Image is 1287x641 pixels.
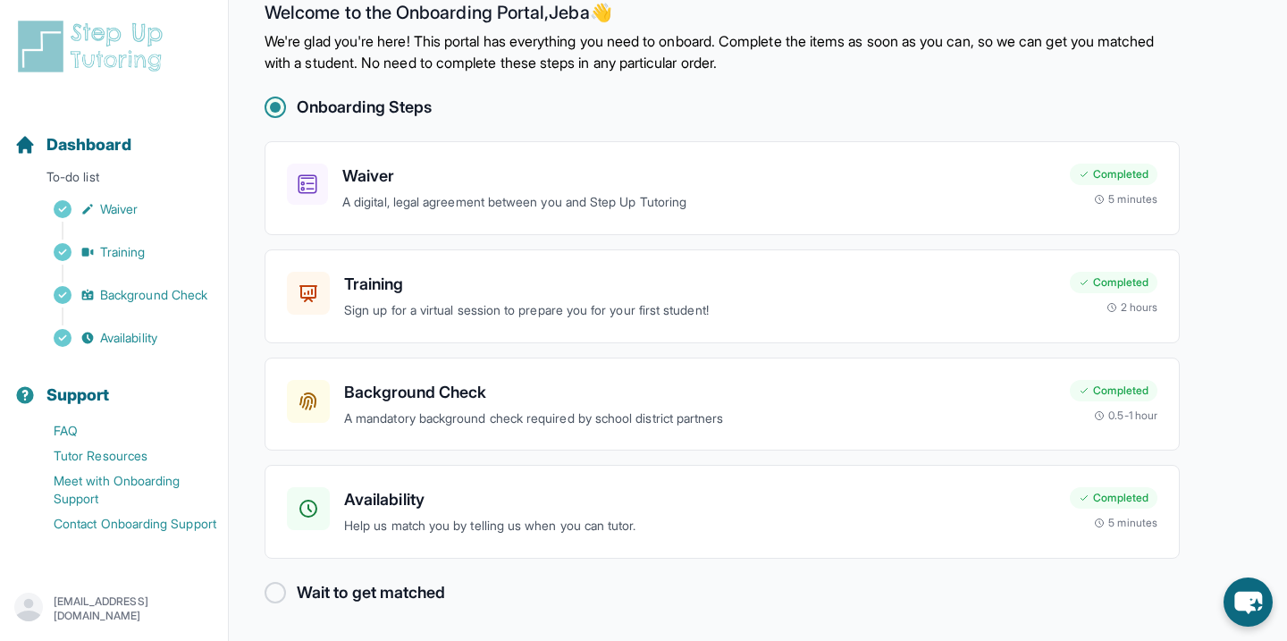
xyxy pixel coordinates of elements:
p: To-do list [7,168,221,193]
div: Completed [1070,380,1157,401]
a: AvailabilityHelp us match you by telling us when you can tutor.Completed5 minutes [265,465,1180,559]
a: Meet with Onboarding Support [14,468,228,511]
a: Availability [14,325,228,350]
div: Completed [1070,487,1157,509]
h2: Welcome to the Onboarding Portal, Jeba 👋 [265,2,1180,30]
a: WaiverA digital, legal agreement between you and Step Up TutoringCompleted5 minutes [265,141,1180,235]
div: 2 hours [1106,300,1158,315]
span: Support [46,383,110,408]
button: [EMAIL_ADDRESS][DOMAIN_NAME] [14,593,214,625]
p: A digital, legal agreement between you and Step Up Tutoring [342,192,1056,213]
div: Completed [1070,164,1157,185]
h3: Background Check [344,380,1056,405]
a: Contact Onboarding Support [14,511,228,536]
div: 5 minutes [1094,192,1157,207]
a: TrainingSign up for a virtual session to prepare you for your first student!Completed2 hours [265,249,1180,343]
span: Dashboard [46,132,131,157]
span: Availability [100,329,157,347]
p: We're glad you're here! This portal has everything you need to onboard. Complete the items as soo... [265,30,1180,73]
a: Waiver [14,197,228,222]
span: Background Check [100,286,207,304]
div: 0.5-1 hour [1094,409,1157,423]
h2: Onboarding Steps [297,95,432,120]
p: [EMAIL_ADDRESS][DOMAIN_NAME] [54,595,214,623]
a: Tutor Resources [14,443,228,468]
p: A mandatory background check required by school district partners [344,409,1056,429]
a: Dashboard [14,132,131,157]
div: Completed [1070,272,1157,293]
button: chat-button [1224,578,1273,627]
div: 5 minutes [1094,516,1157,530]
a: Training [14,240,228,265]
span: Training [100,243,146,261]
span: Waiver [100,200,138,218]
a: Background Check [14,283,228,308]
h3: Availability [344,487,1056,512]
p: Sign up for a virtual session to prepare you for your first student! [344,300,1056,321]
button: Dashboard [7,104,221,164]
h3: Training [344,272,1056,297]
a: FAQ [14,418,228,443]
button: Support [7,354,221,415]
h3: Waiver [342,164,1056,189]
h2: Wait to get matched [297,580,445,605]
a: Background CheckA mandatory background check required by school district partnersCompleted0.5-1 hour [265,358,1180,451]
img: logo [14,18,173,75]
p: Help us match you by telling us when you can tutor. [344,516,1056,536]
